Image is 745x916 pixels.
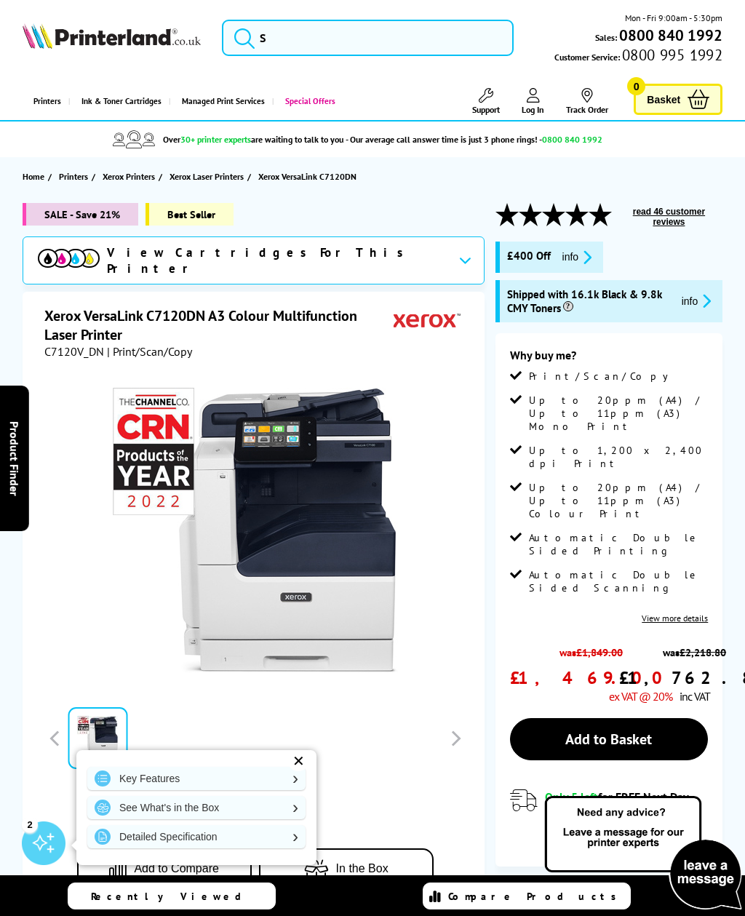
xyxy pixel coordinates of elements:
[134,862,219,875] span: Add to Compare
[595,31,617,44] span: Sales:
[615,206,723,228] button: read 46 customer reviews
[558,249,597,266] button: promo-description
[522,104,544,115] span: Log In
[566,88,608,115] a: Track Order
[222,20,514,56] input: S
[170,169,247,184] a: Xerox Laser Printers
[272,83,343,120] a: Special Offers
[87,825,306,848] a: Detailed Specification
[113,388,398,673] img: Xerox VersaLink C7120DN
[87,767,306,790] a: Key Features
[529,481,709,520] span: Up to 20ppm (A4) / Up to 11ppm (A3) Colour Print
[510,718,709,760] a: Add to Basket
[507,249,551,266] span: £400 Off
[44,306,394,344] h1: Xerox VersaLink C7120DN A3 Colour Multifunction Laser Printer
[107,244,447,276] span: View Cartridges For This Printer
[472,88,500,115] a: Support
[642,613,708,624] a: View more details
[23,23,201,52] a: Printerland Logo
[7,421,22,495] span: Product Finder
[619,25,722,45] b: 0800 840 1992
[541,794,745,913] img: Open Live Chat window
[23,169,48,184] a: Home
[170,169,244,184] span: Xerox Laser Printers
[23,83,68,120] a: Printers
[394,306,461,333] img: Xerox
[423,883,630,909] a: Compare Products
[545,789,709,819] div: for FREE Next Day Delivery
[448,890,624,903] span: Compare Products
[634,84,722,115] a: Basket 0
[529,394,709,433] span: Up to 20ppm (A4) / Up to 11ppm (A3) Mono Print
[23,169,44,184] span: Home
[554,48,722,64] span: Customer Service:
[346,134,602,145] span: - Our average call answer time is just 3 phone rings! -
[542,134,602,145] span: 0800 840 1992
[510,666,672,689] span: £1,469.00
[647,89,680,109] span: Basket
[107,344,192,359] span: | Print/Scan/Copy
[545,789,598,804] span: Only 5 left
[576,645,623,659] strike: £1,849.00
[472,104,500,115] span: Support
[609,689,672,704] span: ex VAT @ 20%
[180,134,251,145] span: 30+ printer experts
[627,77,645,95] span: 0
[169,83,272,120] a: Managed Print Services
[68,83,169,120] a: Ink & Toner Cartridges
[288,751,308,771] div: ✕
[259,848,434,890] button: In the Box
[23,203,138,226] span: SALE - Save 21%
[77,848,252,890] button: Add to Compare
[103,169,155,184] span: Xerox Printers
[81,83,162,120] span: Ink & Toner Cartridges
[680,645,726,659] strike: £2,218.80
[59,169,88,184] span: Printers
[163,134,343,145] span: Over are waiting to talk to you
[680,689,710,704] span: inc VAT
[620,48,722,62] span: 0800 995 1992
[258,169,360,184] a: Xerox VersaLink C7120DN
[38,249,100,268] img: View Cartridges
[677,292,716,309] button: promo-description
[336,862,389,875] span: In the Box
[507,287,670,315] span: Shipped with 16.1k Black & 9.8k CMY Toners
[529,531,709,557] span: Automatic Double Sided Printing
[510,789,709,852] div: modal_delivery
[23,23,201,49] img: Printerland Logo
[529,370,679,383] span: Print/Scan/Copy
[625,11,722,25] span: Mon - Fri 9:00am - 5:30pm
[529,568,709,594] span: Automatic Double Sided Scanning
[510,638,672,659] span: was
[87,796,306,819] a: See What's in the Box
[68,883,275,909] a: Recently Viewed
[522,88,544,115] a: Log In
[103,169,159,184] a: Xerox Printers
[59,169,92,184] a: Printers
[91,890,256,903] span: Recently Viewed
[510,348,709,370] div: Why buy me?
[22,816,38,832] div: 2
[44,344,104,359] span: C7120V_DN
[529,444,709,470] span: Up to 1,200 x 2,400 dpi Print
[617,28,722,42] a: 0800 840 1992
[146,203,234,226] span: Best Seller
[258,169,356,184] span: Xerox VersaLink C7120DN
